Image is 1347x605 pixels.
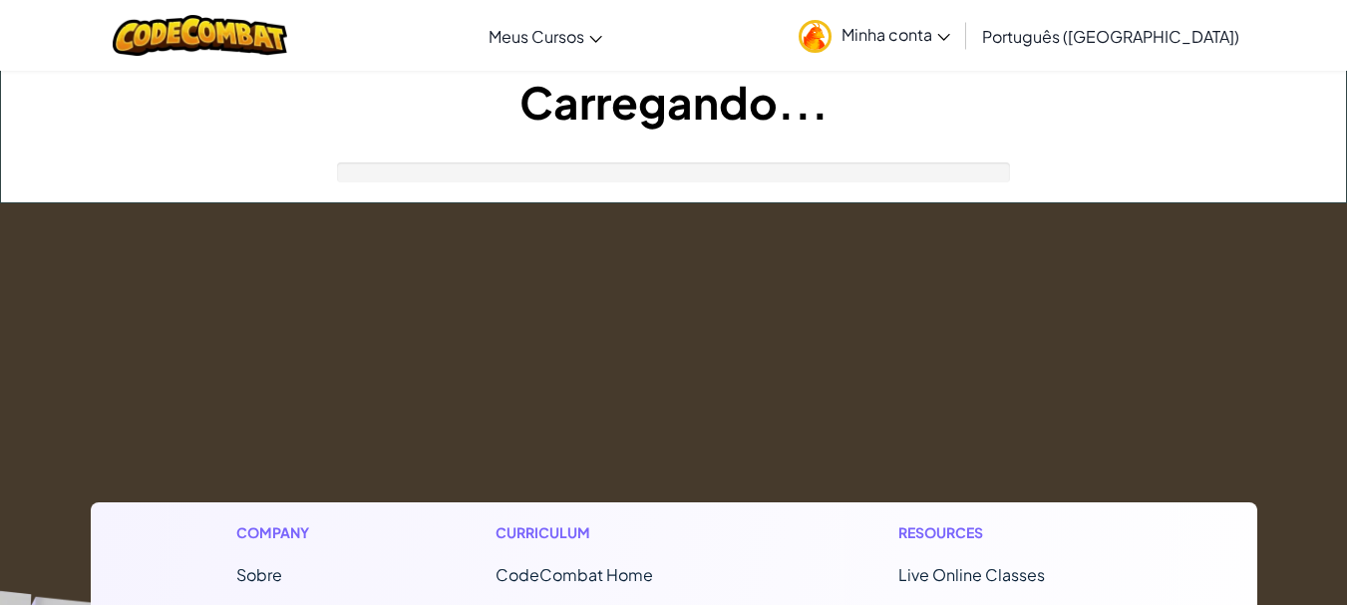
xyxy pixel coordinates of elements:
[113,15,287,56] img: CodeCombat logo
[799,20,832,53] img: avatar
[982,26,1239,47] span: Português ([GEOGRAPHIC_DATA])
[972,9,1249,63] a: Português ([GEOGRAPHIC_DATA])
[236,522,334,543] h1: Company
[789,4,960,67] a: Minha conta
[1,71,1346,133] h1: Carregando...
[479,9,612,63] a: Meus Cursos
[898,564,1045,585] a: Live Online Classes
[489,26,584,47] span: Meus Cursos
[496,564,653,585] span: CodeCombat Home
[898,522,1111,543] h1: Resources
[236,564,282,585] a: Sobre
[496,522,737,543] h1: Curriculum
[842,24,950,45] span: Minha conta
